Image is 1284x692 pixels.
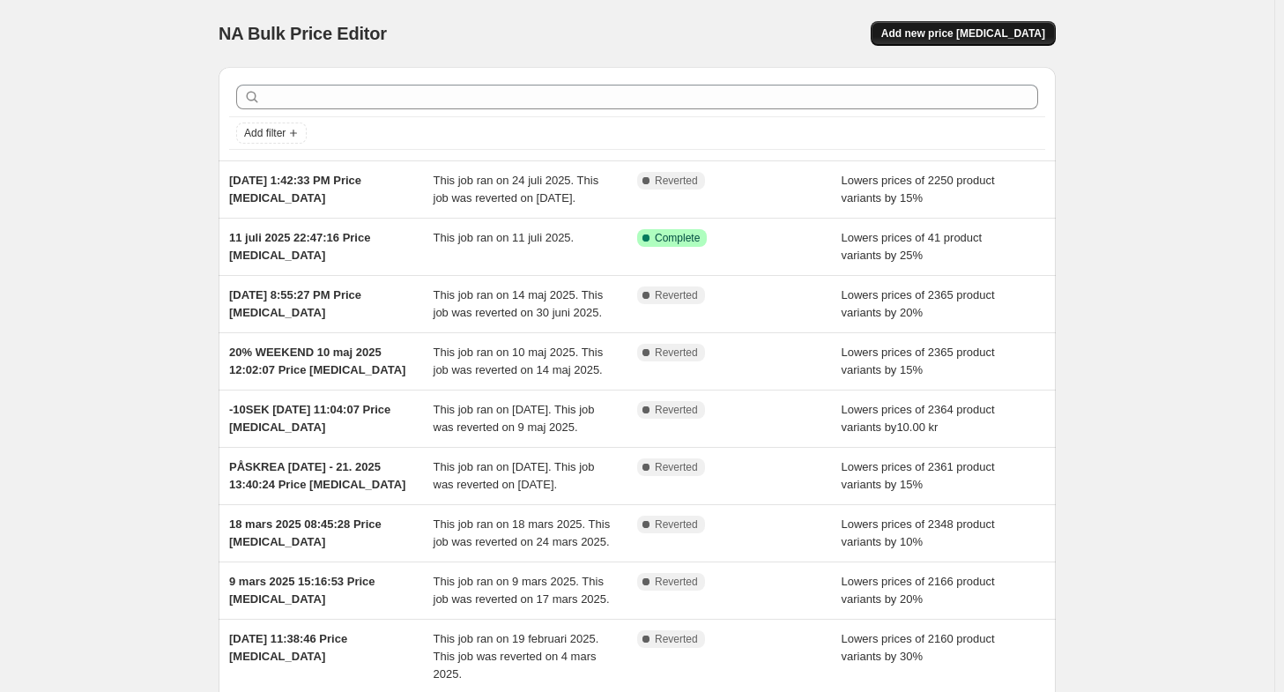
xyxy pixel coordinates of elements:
span: Add filter [244,126,286,140]
span: Reverted [655,517,698,532]
span: This job ran on 10 maj 2025. This job was reverted on 14 maj 2025. [434,346,604,376]
span: -10SEK [DATE] 11:04:07 Price [MEDICAL_DATA] [229,403,390,434]
span: Lowers prices of 2160 product variants by 30% [842,632,995,663]
span: Reverted [655,346,698,360]
span: [DATE] 8:55:27 PM Price [MEDICAL_DATA] [229,288,361,319]
span: Reverted [655,403,698,417]
span: Lowers prices of 2166 product variants by 20% [842,575,995,606]
span: This job ran on [DATE]. This job was reverted on 9 maj 2025. [434,403,595,434]
span: This job ran on 18 mars 2025. This job was reverted on 24 mars 2025. [434,517,611,548]
span: PÅSKREA [DATE] - 21. 2025 13:40:24 Price [MEDICAL_DATA] [229,460,405,491]
span: Reverted [655,632,698,646]
span: This job ran on 9 mars 2025. This job was reverted on 17 mars 2025. [434,575,610,606]
span: Lowers prices of 41 product variants by 25% [842,231,983,262]
button: Add new price [MEDICAL_DATA] [871,21,1056,46]
span: Lowers prices of 2364 product variants by [842,403,995,434]
span: 11 juli 2025 22:47:16 Price [MEDICAL_DATA] [229,231,370,262]
span: This job ran on 11 juli 2025. [434,231,575,244]
span: Lowers prices of 2250 product variants by 15% [842,174,995,205]
span: This job ran on [DATE]. This job was reverted on [DATE]. [434,460,595,491]
button: Add filter [236,123,307,144]
span: NA Bulk Price Editor [219,24,387,43]
span: 9 mars 2025 15:16:53 Price [MEDICAL_DATA] [229,575,375,606]
span: Reverted [655,174,698,188]
span: 10.00 kr [896,420,938,434]
span: Lowers prices of 2348 product variants by 10% [842,517,995,548]
span: Lowers prices of 2365 product variants by 15% [842,346,995,376]
span: This job ran on 19 februari 2025. This job was reverted on 4 mars 2025. [434,632,599,681]
span: [DATE] 1:42:33 PM Price [MEDICAL_DATA] [229,174,361,205]
span: Lowers prices of 2365 product variants by 20% [842,288,995,319]
span: Lowers prices of 2361 product variants by 15% [842,460,995,491]
span: This job ran on 14 maj 2025. This job was reverted on 30 juni 2025. [434,288,604,319]
span: 18 mars 2025 08:45:28 Price [MEDICAL_DATA] [229,517,382,548]
span: Reverted [655,460,698,474]
span: Add new price [MEDICAL_DATA] [881,26,1045,41]
span: Complete [655,231,700,245]
span: Reverted [655,288,698,302]
span: Reverted [655,575,698,589]
span: [DATE] 11:38:46 Price [MEDICAL_DATA] [229,632,347,663]
span: 20% WEEKEND 10 maj 2025 12:02:07 Price [MEDICAL_DATA] [229,346,405,376]
span: This job ran on 24 juli 2025. This job was reverted on [DATE]. [434,174,599,205]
